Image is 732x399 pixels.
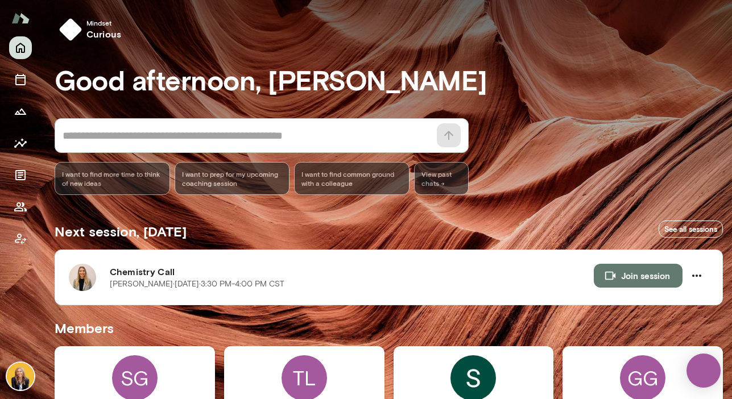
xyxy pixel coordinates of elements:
button: Client app [9,227,32,250]
h3: Good afternoon, [PERSON_NAME] [55,64,723,95]
img: Mento [11,7,30,29]
h5: Members [55,319,723,337]
button: Join session [594,264,683,288]
span: I want to find more time to think of new ideas [62,169,163,188]
button: Documents [9,164,32,186]
button: Members [9,196,32,218]
span: Mindset [86,18,121,27]
p: [PERSON_NAME] · [DATE] · 3:30 PM-4:00 PM CST [110,279,284,290]
h5: Next session, [DATE] [55,222,187,240]
button: Mindsetcurious [55,14,130,45]
h6: curious [86,27,121,41]
a: See all sessions [659,221,723,238]
button: Growth Plan [9,100,32,123]
img: mindset [59,18,82,41]
button: Home [9,36,32,59]
button: Insights [9,132,32,155]
span: I want to prep for my upcoming coaching session [182,169,283,188]
img: Leah Beltz [7,363,34,390]
button: Sessions [9,68,32,91]
div: I want to find common ground with a colleague [294,162,410,195]
span: View past chats -> [414,162,469,195]
div: I want to find more time to think of new ideas [55,162,170,195]
span: I want to find common ground with a colleague [301,169,402,188]
div: I want to prep for my upcoming coaching session [175,162,290,195]
h6: Chemistry Call [110,265,594,279]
